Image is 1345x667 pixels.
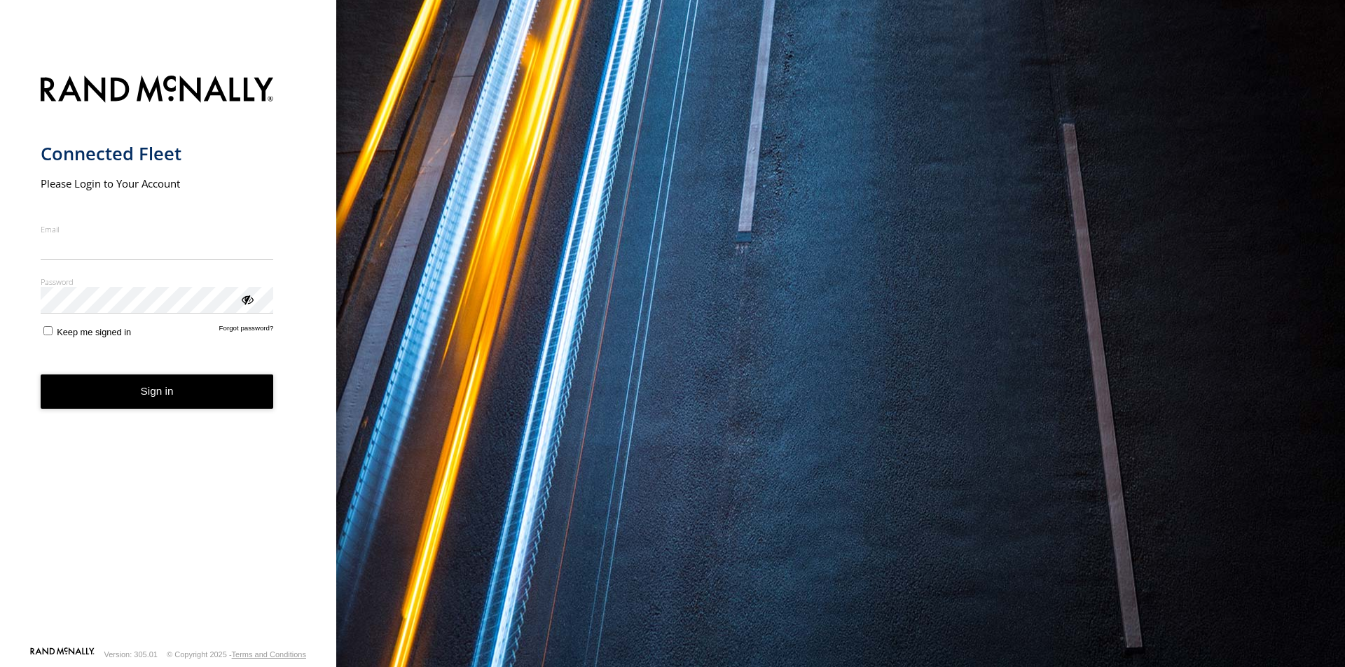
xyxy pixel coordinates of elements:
[41,224,274,234] label: Email
[219,324,274,337] a: Forgot password?
[41,73,274,108] img: Rand McNally
[104,650,158,659] div: Version: 305.01
[41,142,274,165] h1: Connected Fleet
[43,326,53,335] input: Keep me signed in
[57,327,131,337] span: Keep me signed in
[167,650,306,659] div: © Copyright 2025 -
[30,647,95,661] a: Visit our Website
[232,650,306,659] a: Terms and Conditions
[240,292,254,306] div: ViewPassword
[41,276,274,287] label: Password
[41,176,274,190] h2: Please Login to Your Account
[41,67,296,646] form: main
[41,374,274,409] button: Sign in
